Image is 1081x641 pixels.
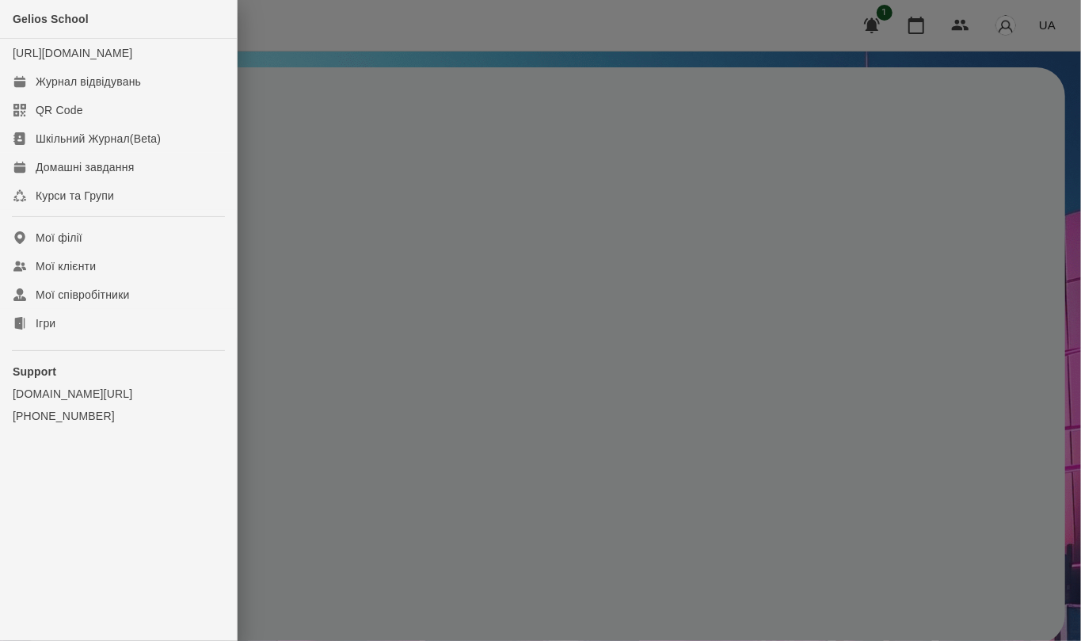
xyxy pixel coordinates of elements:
div: QR Code [36,102,83,118]
div: Мої філії [36,230,82,246]
a: [PHONE_NUMBER] [13,408,224,424]
div: Домашні завдання [36,159,134,175]
div: Шкільний Журнал(Beta) [36,131,161,147]
div: Мої співробітники [36,287,130,303]
div: Курси та Групи [36,188,114,204]
a: [DOMAIN_NAME][URL] [13,386,224,402]
a: [URL][DOMAIN_NAME] [13,47,132,59]
div: Мої клієнти [36,258,96,274]
div: Журнал відвідувань [36,74,141,90]
p: Support [13,364,224,380]
div: Ігри [36,315,55,331]
span: Gelios School [13,13,89,25]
